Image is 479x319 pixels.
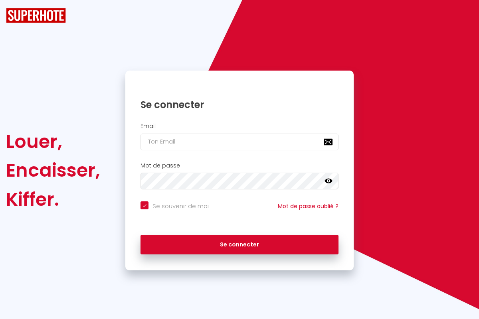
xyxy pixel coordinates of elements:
img: SuperHote logo [6,8,66,23]
h2: Email [141,123,338,130]
input: Ton Email [141,134,338,150]
a: Mot de passe oublié ? [278,202,338,210]
div: Louer, [6,127,100,156]
div: Encaisser, [6,156,100,185]
h2: Mot de passe [141,162,338,169]
div: Kiffer. [6,185,100,214]
button: Se connecter [141,235,338,255]
h1: Se connecter [141,98,338,111]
